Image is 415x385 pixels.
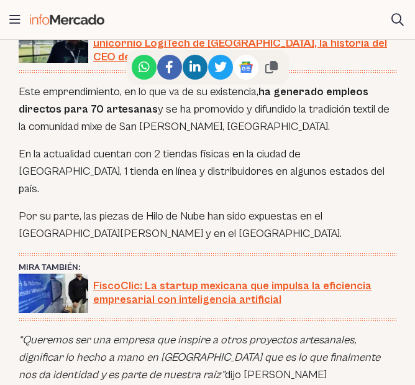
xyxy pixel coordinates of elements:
p: Este emprendimiento, en lo que va de su existencia, y se ha promovido y difundido la tradición te... [19,83,396,136]
strong: ha generado empleos directos para 70 artesanas [19,85,368,116]
p: dijo [PERSON_NAME] [19,332,396,384]
span: FiscoClic: La startup mexicana que impulsa la eficiencia empresarial con inteligencia artificial [93,279,396,307]
a: De comenzar en una empresa logística a fundar el primer unicornio LogiTech de [GEOGRAPHIC_DATA], ... [19,22,396,65]
a: FiscoClic: La startup mexicana que impulsa la eficiencia empresarial con inteligencia artificial [19,274,396,313]
p: En la actualidad cuentan con 2 tiendas físicas en la ciudad de [GEOGRAPHIC_DATA], 1 tienda en lín... [19,146,396,198]
p: Por su parte, las piezas de Hilo de Nube han sido expuestas en el [GEOGRAPHIC_DATA][PERSON_NAME] ... [19,208,396,243]
span: De comenzar en una empresa logística a fundar el primer unicornio LogiTech de [GEOGRAPHIC_DATA], ... [93,22,396,65]
div: Mira también: [19,261,396,274]
img: Infomercado México logo [30,14,104,25]
em: “Queremos ser una empresa que inspire a otros proyectos artesanales, dignificar lo hecho a mano e... [19,333,380,381]
img: Google News logo [239,60,253,75]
